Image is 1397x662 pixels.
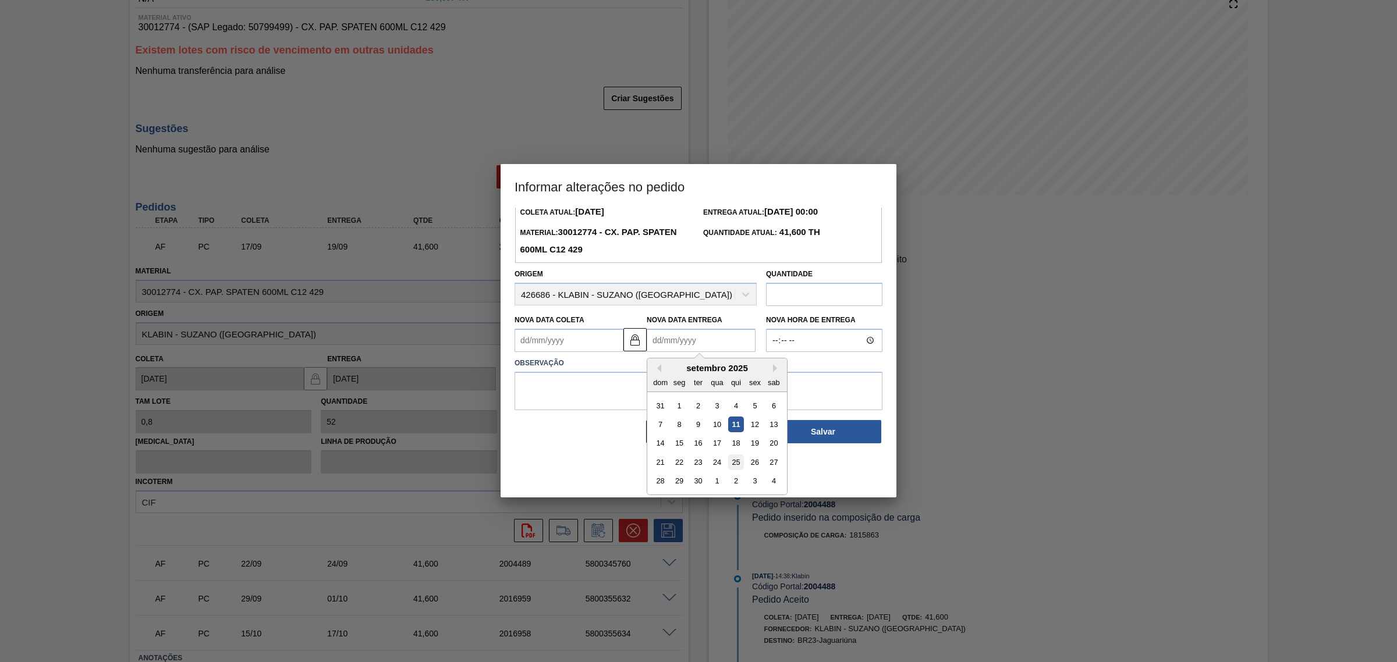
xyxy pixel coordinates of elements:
[515,329,623,352] input: dd/mm/yyyy
[764,207,818,216] strong: [DATE] 00:00
[672,436,687,451] div: Choose segunda-feira, 15 de setembro de 2025
[647,329,756,352] input: dd/mm/yyyy
[766,436,782,451] div: Choose sábado, 20 de setembro de 2025
[646,420,763,443] button: Fechar
[766,454,782,470] div: Choose sábado, 27 de setembro de 2025
[728,398,744,414] div: Choose quinta-feira, 4 de setembro de 2025
[765,420,881,443] button: Salvar
[672,417,687,432] div: Choose segunda-feira, 8 de setembro de 2025
[647,363,787,373] div: setembro 2025
[653,474,668,489] div: Choose domingo, 28 de setembro de 2025
[766,312,882,329] label: Nova Hora de Entrega
[709,454,725,470] div: Choose quarta-feira, 24 de setembro de 2025
[653,454,668,470] div: Choose domingo, 21 de setembro de 2025
[766,417,782,432] div: Choose sábado, 13 de setembro de 2025
[623,328,647,351] button: locked
[690,454,706,470] div: Choose terça-feira, 23 de setembro de 2025
[515,316,584,324] label: Nova Data Coleta
[653,436,668,451] div: Choose domingo, 14 de setembro de 2025
[653,364,661,372] button: Previous Month
[709,375,725,390] div: qua
[766,474,782,489] div: Choose sábado, 4 de outubro de 2025
[628,333,642,347] img: locked
[515,270,543,278] label: Origem
[709,417,725,432] div: Choose quarta-feira, 10 de setembro de 2025
[647,316,722,324] label: Nova Data Entrega
[690,436,706,451] div: Choose terça-feira, 16 de setembro de 2025
[709,398,725,414] div: Choose quarta-feira, 3 de setembro de 2025
[728,436,744,451] div: Choose quinta-feira, 18 de setembro de 2025
[690,474,706,489] div: Choose terça-feira, 30 de setembro de 2025
[520,227,676,254] strong: 30012774 - CX. PAP. SPATEN 600ML C12 429
[728,474,744,489] div: Choose quinta-feira, 2 de outubro de 2025
[703,208,818,216] span: Entrega Atual:
[575,207,604,216] strong: [DATE]
[777,227,820,237] strong: 41,600 TH
[651,396,783,490] div: month 2025-09
[515,355,882,372] label: Observação
[520,208,604,216] span: Coleta Atual:
[773,364,781,372] button: Next Month
[766,375,782,390] div: sab
[747,398,763,414] div: Choose sexta-feira, 5 de setembro de 2025
[766,270,813,278] label: Quantidade
[747,436,763,451] div: Choose sexta-feira, 19 de setembro de 2025
[690,375,706,390] div: ter
[672,375,687,390] div: seg
[709,474,725,489] div: Choose quarta-feira, 1 de outubro de 2025
[672,474,687,489] div: Choose segunda-feira, 29 de setembro de 2025
[690,417,706,432] div: Choose terça-feira, 9 de setembro de 2025
[672,398,687,414] div: Choose segunda-feira, 1 de setembro de 2025
[728,454,744,470] div: Choose quinta-feira, 25 de setembro de 2025
[653,375,668,390] div: dom
[747,375,763,390] div: sex
[690,398,706,414] div: Choose terça-feira, 2 de setembro de 2025
[520,229,676,254] span: Material:
[766,398,782,414] div: Choose sábado, 6 de setembro de 2025
[653,417,668,432] div: Choose domingo, 7 de setembro de 2025
[728,375,744,390] div: qui
[501,164,896,208] h3: Informar alterações no pedido
[709,436,725,451] div: Choose quarta-feira, 17 de setembro de 2025
[747,454,763,470] div: Choose sexta-feira, 26 de setembro de 2025
[653,398,668,414] div: Choose domingo, 31 de agosto de 2025
[703,229,820,237] span: Quantidade Atual:
[747,474,763,489] div: Choose sexta-feira, 3 de outubro de 2025
[672,454,687,470] div: Choose segunda-feira, 22 de setembro de 2025
[728,417,744,432] div: Choose quinta-feira, 11 de setembro de 2025
[747,417,763,432] div: Choose sexta-feira, 12 de setembro de 2025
